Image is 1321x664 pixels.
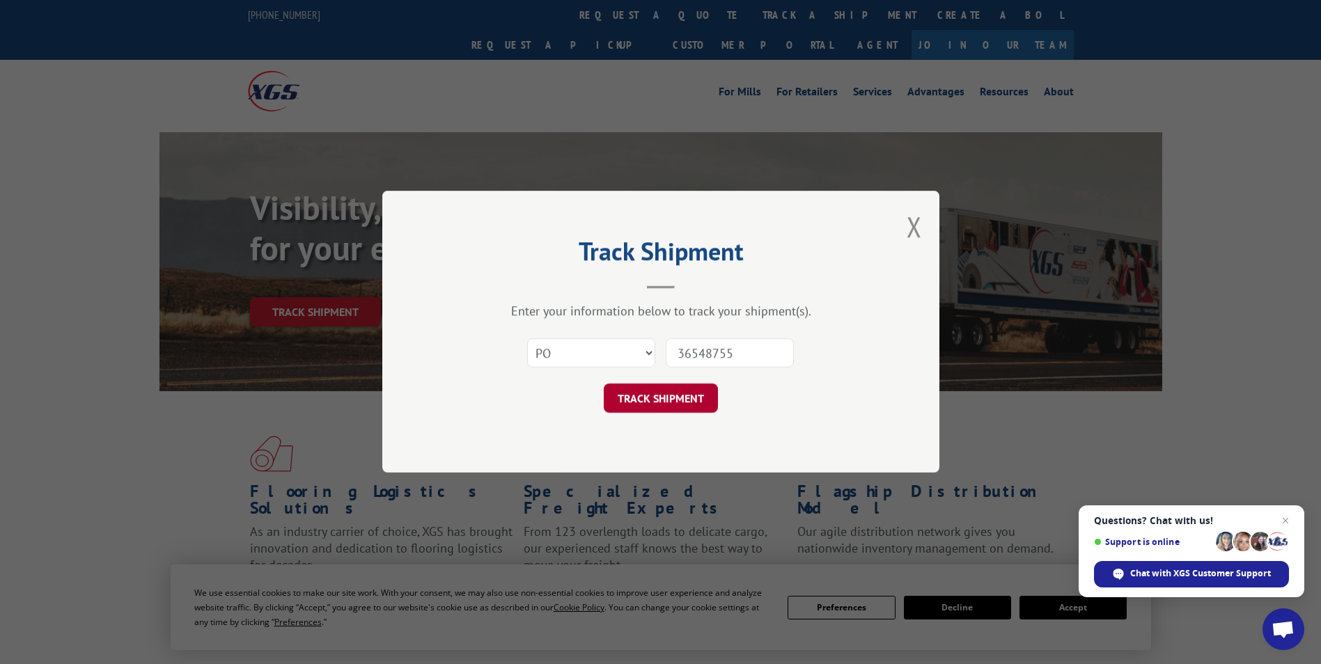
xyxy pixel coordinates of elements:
[907,208,922,245] button: Close modal
[1130,567,1271,580] span: Chat with XGS Customer Support
[1094,537,1211,547] span: Support is online
[452,303,870,319] div: Enter your information below to track your shipment(s).
[604,384,718,413] button: TRACK SHIPMENT
[1094,561,1289,587] span: Chat with XGS Customer Support
[1263,608,1304,650] a: Open chat
[666,339,794,368] input: Number(s)
[1094,515,1289,526] span: Questions? Chat with us!
[452,242,870,268] h2: Track Shipment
